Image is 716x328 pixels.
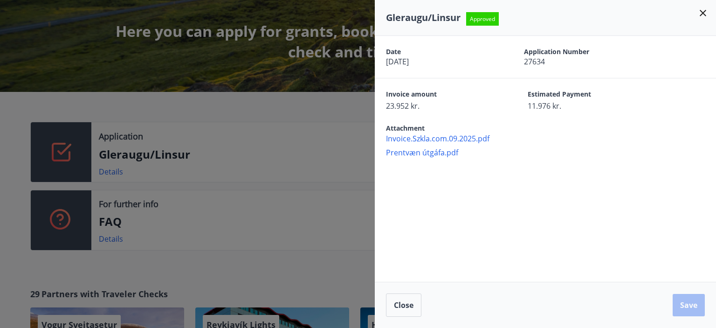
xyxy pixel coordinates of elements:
span: Invoice amount [386,90,495,101]
span: Prentvæn útgáfa.pdf [386,147,716,158]
span: 27634 [524,56,629,67]
span: Date [386,47,491,56]
span: 23.952 kr. [386,101,495,111]
span: Invoice.Szkla.com.09.2025.pdf [386,133,716,144]
span: Application Number [524,47,629,56]
span: Attachment [386,124,425,133]
span: Close [394,300,413,310]
span: Approved [466,12,499,26]
span: [DATE] [386,56,491,67]
span: Estimated Payment [528,90,637,101]
span: 11.976 kr. [528,101,637,111]
span: Gleraugu/Linsur [386,11,461,24]
button: Close [386,293,421,317]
